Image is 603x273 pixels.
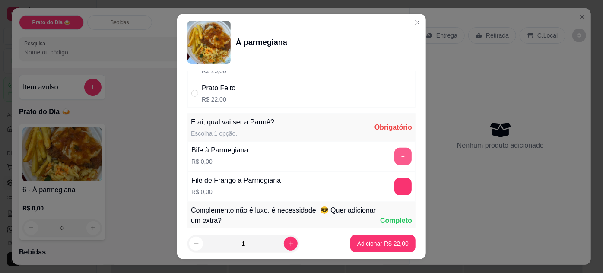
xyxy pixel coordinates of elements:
div: À parmegiana [236,36,287,48]
p: Adicionar R$ 22,00 [357,239,409,248]
p: R$ 22,00 [202,95,235,104]
button: Adicionar R$ 22,00 [350,235,416,252]
div: Escolha 1 opção. [191,129,274,138]
img: product-image [187,21,231,64]
div: E aí, qual vai ser a Parmê? [191,117,274,127]
div: Filé de Frango à Parmegiana [191,175,281,186]
button: increase-product-quantity [284,237,298,251]
div: Completo [380,216,412,226]
p: R$ 0,00 [191,157,248,166]
div: Obrigatório [374,122,412,133]
p: R$ 25,00 [202,67,295,75]
button: add [394,178,412,195]
p: R$ 0,00 [191,187,281,196]
div: Complemento não é luxo, é necessidade! 😎 Quer adicionar um extra? [191,205,380,226]
button: add [394,148,412,165]
button: Close [410,16,424,29]
div: Escolha até 3 opções [191,228,380,236]
div: Prato Feito [202,83,235,93]
div: Bife à Parmegiana [191,145,248,156]
button: decrease-product-quantity [189,237,203,251]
